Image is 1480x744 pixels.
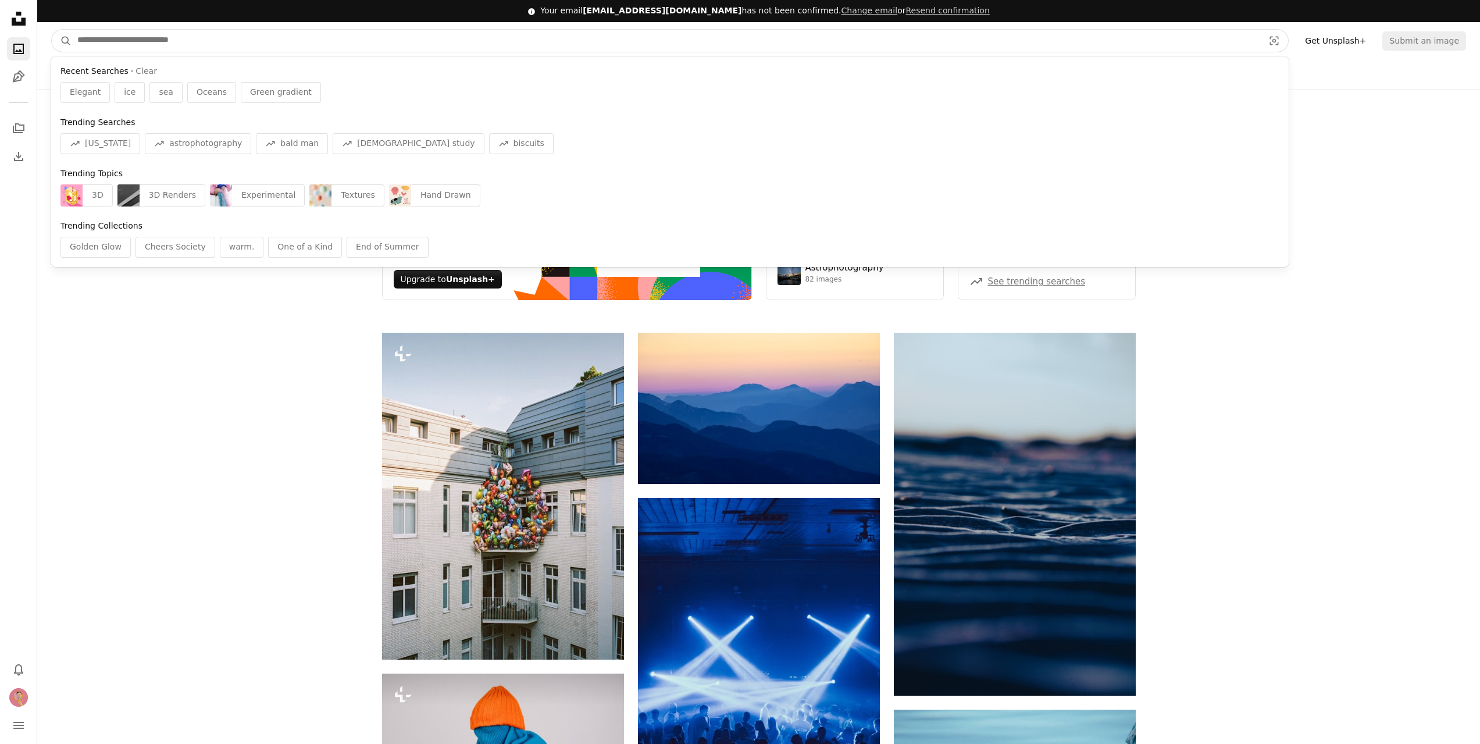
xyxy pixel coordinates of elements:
div: Upgrade to [394,270,502,289]
a: A large cluster of colorful balloons on a building facade. [382,490,624,501]
img: premium_vector-1758302521831-3bea775646bd [60,184,83,207]
a: Get Unsplash+ [1298,31,1373,50]
img: Avatar of user AN CHIII [9,688,28,707]
span: Trending Topics [60,169,123,178]
span: Elegant [70,87,101,98]
button: Menu [7,714,30,737]
div: warm. [220,237,264,258]
span: [US_STATE] [85,138,131,149]
button: Profile [7,686,30,709]
strong: Unsplash+ [446,275,495,284]
button: Resend confirmation [905,5,989,17]
a: Photos [7,37,30,60]
form: Find visuals sitewide [51,29,1289,52]
a: Collections [7,117,30,140]
button: Submit an image [1382,31,1466,50]
span: [EMAIL_ADDRESS][DOMAIN_NAME] [583,6,741,15]
img: premium_photo-1749548059677-908a98011c1d [117,184,140,207]
img: Layered blue mountains under a pastel sky [638,333,880,484]
a: Change email [841,6,897,15]
img: A large cluster of colorful balloons on a building facade. [382,333,624,660]
div: Astrophotography [805,262,884,274]
a: Download History [7,145,30,168]
div: 3D [83,184,113,207]
div: Textures [331,184,384,207]
button: Clear [135,66,157,77]
img: premium_vector-1738857557550-07f8ae7b8745 [389,184,411,207]
a: Rippled sand dunes under a twilight sky [894,508,1136,519]
img: premium_photo-1758726036920-6b93c720289d [210,184,232,207]
div: Hand Drawn [411,184,480,207]
div: End of Summer [347,237,428,258]
div: Your email has not been confirmed. [540,5,990,17]
span: [DEMOGRAPHIC_DATA] study [357,138,475,149]
span: Oceans [197,87,227,98]
span: biscuits [513,138,544,149]
span: sea [159,87,173,98]
div: Golden Glow [60,237,131,258]
button: Search Unsplash [52,30,72,52]
img: premium_photo-1746420146061-0256c1335fe4 [309,184,331,207]
div: 3D Renders [140,184,205,207]
span: or [841,6,989,15]
img: photo-1538592487700-be96de73306f [778,262,801,285]
a: Astrophotography82 images [778,262,932,285]
button: Notifications [7,658,30,681]
span: Green gradient [250,87,312,98]
div: 82 images [805,275,884,284]
span: Trending Searches [60,118,135,127]
div: Experimental [232,184,305,207]
div: Cheers Society [135,237,215,258]
button: Visual search [1260,30,1288,52]
a: See trending searches [988,276,1086,287]
img: Rippled sand dunes under a twilight sky [894,333,1136,696]
a: Crowd enjoying a concert with blue stage lights. [638,674,880,684]
a: Illustrations [7,65,30,88]
div: · [60,66,1279,77]
div: One of a Kind [268,237,342,258]
span: Recent Searches [60,66,129,77]
span: bald man [280,138,319,149]
span: astrophotography [169,138,242,149]
a: Home — Unsplash [7,7,30,33]
span: ice [124,87,135,98]
span: Trending Collections [60,221,142,230]
a: Layered blue mountains under a pastel sky [638,403,880,413]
